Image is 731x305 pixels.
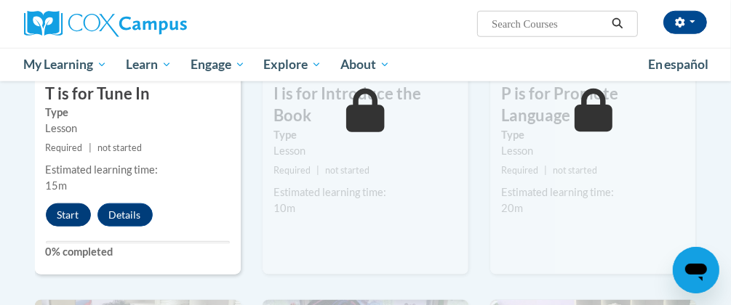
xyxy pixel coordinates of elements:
[13,48,719,81] div: Main menu
[46,244,230,260] label: 0% completed
[24,11,187,37] img: Cox Campus
[663,11,707,34] button: Account Settings
[35,83,241,105] h3: T is for Tune In
[273,184,458,200] div: Estimated learning time:
[97,203,153,227] button: Details
[673,247,719,293] iframe: Button to launch messaging window
[24,11,237,37] a: Cox Campus
[89,142,92,153] span: |
[490,83,696,128] h3: P is for Promote Language
[325,165,370,176] span: not started
[46,162,230,178] div: Estimated learning time:
[15,48,117,81] a: My Learning
[648,57,709,72] span: En español
[254,48,331,81] a: Explore
[340,56,390,73] span: About
[501,143,685,159] div: Lesson
[273,143,458,159] div: Lesson
[331,48,399,81] a: About
[191,56,245,73] span: Engage
[490,15,607,33] input: Search Courses
[607,15,628,33] button: Search
[97,142,142,153] span: not started
[501,184,685,200] div: Estimated learning time:
[501,202,523,214] span: 20m
[181,48,255,81] a: Engage
[501,165,538,176] span: Required
[23,56,107,73] span: My Learning
[263,83,468,128] h3: I is for Introduce the Book
[554,165,598,176] span: not started
[46,121,230,137] div: Lesson
[501,127,685,143] label: Type
[273,202,295,214] span: 10m
[46,142,83,153] span: Required
[273,165,311,176] span: Required
[263,56,321,73] span: Explore
[46,105,230,121] label: Type
[46,179,68,192] span: 15m
[273,127,458,143] label: Type
[46,203,91,227] button: Start
[316,165,319,176] span: |
[544,165,547,176] span: |
[639,49,719,80] a: En español
[126,56,172,73] span: Learn
[116,48,181,81] a: Learn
